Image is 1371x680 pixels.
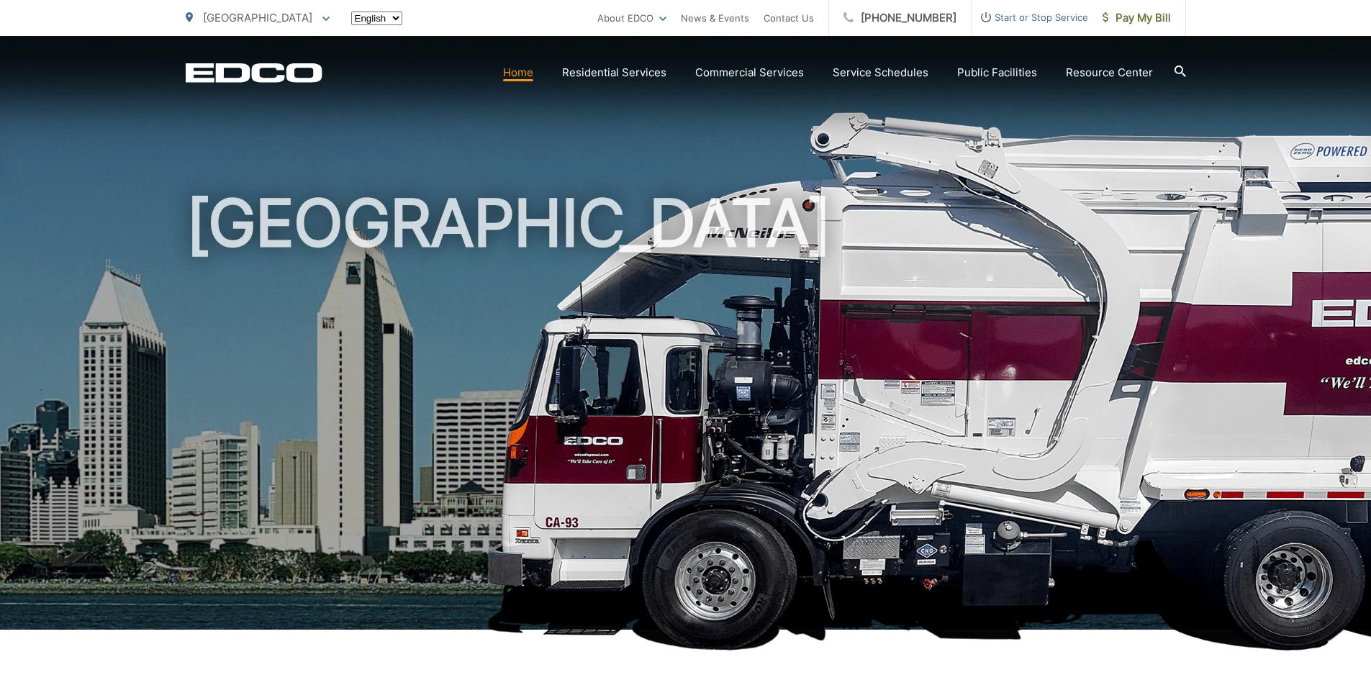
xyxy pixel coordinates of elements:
a: Residential Services [562,64,666,81]
h1: [GEOGRAPHIC_DATA] [186,187,1186,643]
a: About EDCO [597,9,666,27]
a: News & Events [681,9,749,27]
a: Commercial Services [695,64,804,81]
a: Service Schedules [833,64,928,81]
span: Pay My Bill [1103,9,1171,27]
a: Home [503,64,533,81]
a: EDCD logo. Return to the homepage. [186,63,322,83]
span: [GEOGRAPHIC_DATA] [203,11,312,24]
a: Resource Center [1066,64,1153,81]
a: Public Facilities [957,64,1037,81]
select: Select a language [351,12,402,25]
a: Contact Us [764,9,814,27]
